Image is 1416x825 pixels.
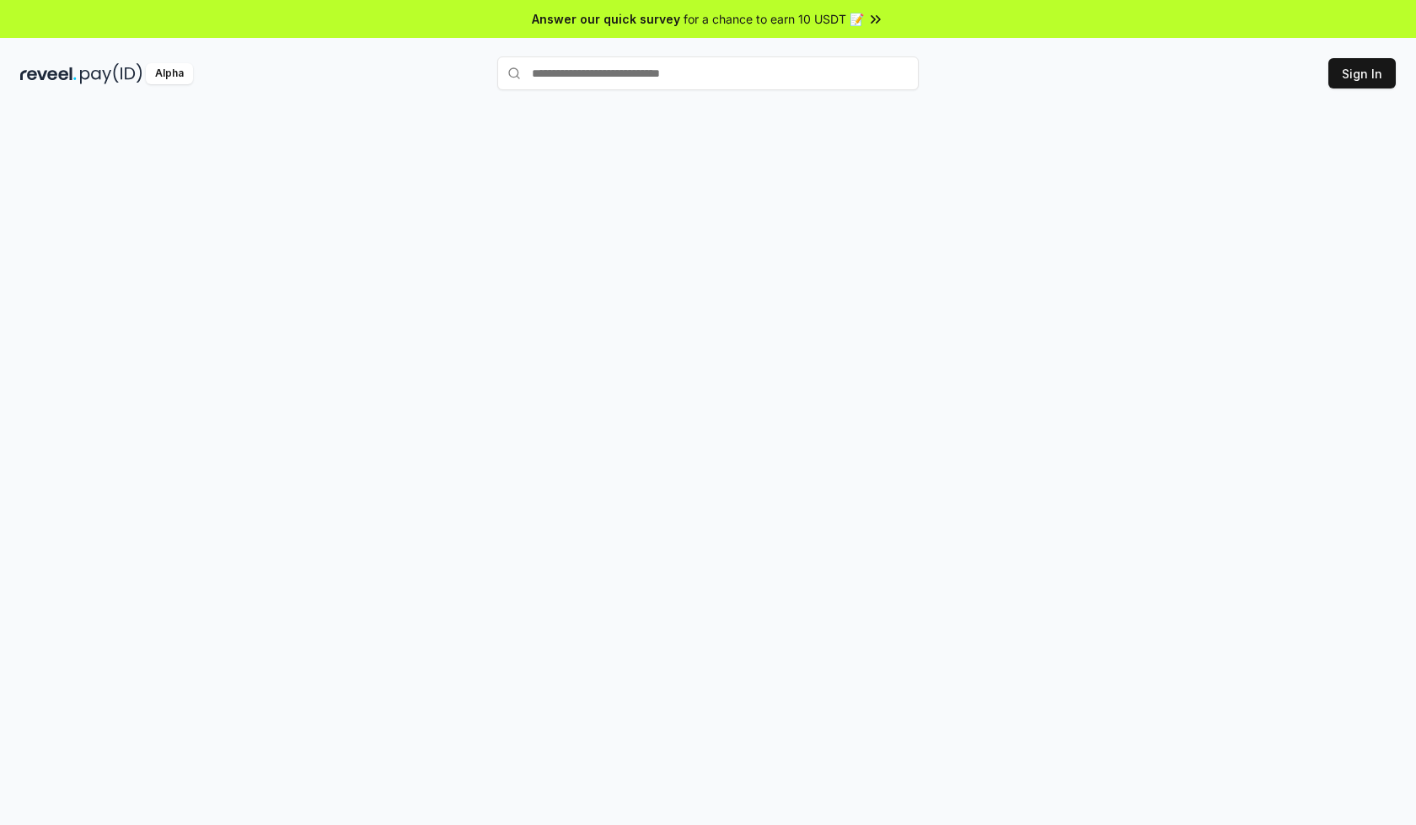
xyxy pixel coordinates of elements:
[1328,58,1396,88] button: Sign In
[146,63,193,84] div: Alpha
[684,10,864,28] span: for a chance to earn 10 USDT 📝
[80,63,142,84] img: pay_id
[532,10,680,28] span: Answer our quick survey
[20,63,77,84] img: reveel_dark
